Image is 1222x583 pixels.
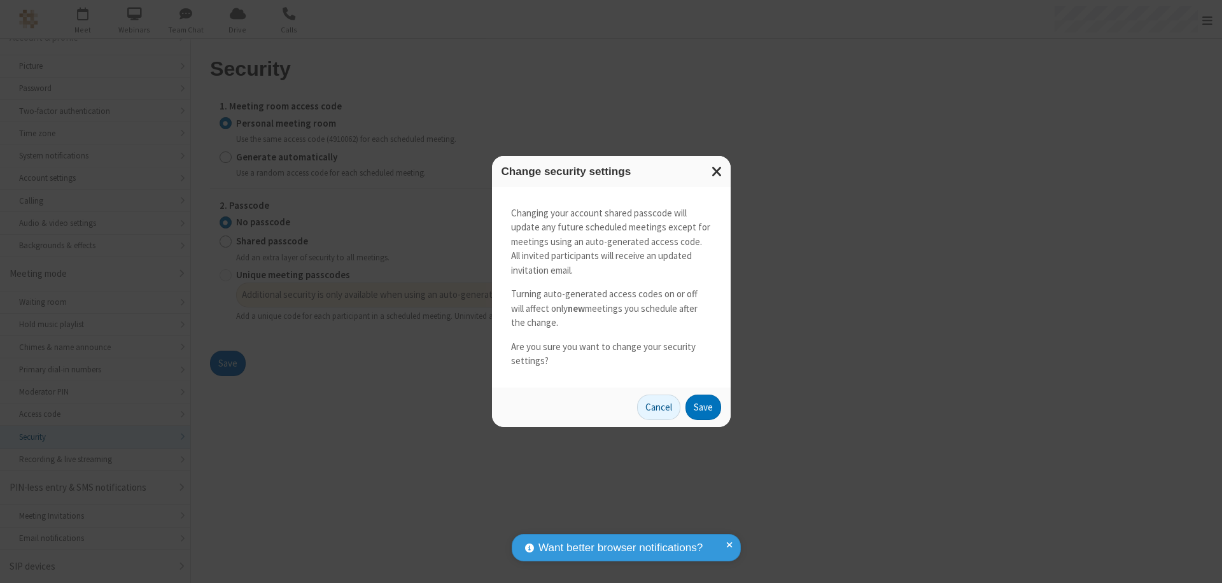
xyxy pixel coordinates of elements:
p: Are you sure you want to change your security settings? [511,340,712,369]
strong: new [568,302,585,314]
p: Changing your account shared passcode will update any future scheduled meetings except for meetin... [511,206,712,278]
button: Close modal [704,156,731,187]
span: Want better browser notifications? [538,540,703,556]
button: Save [685,395,721,420]
button: Cancel [637,395,680,420]
p: Turning auto-generated access codes on or off will affect only meetings you schedule after the ch... [511,287,712,330]
h3: Change security settings [502,165,721,178]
